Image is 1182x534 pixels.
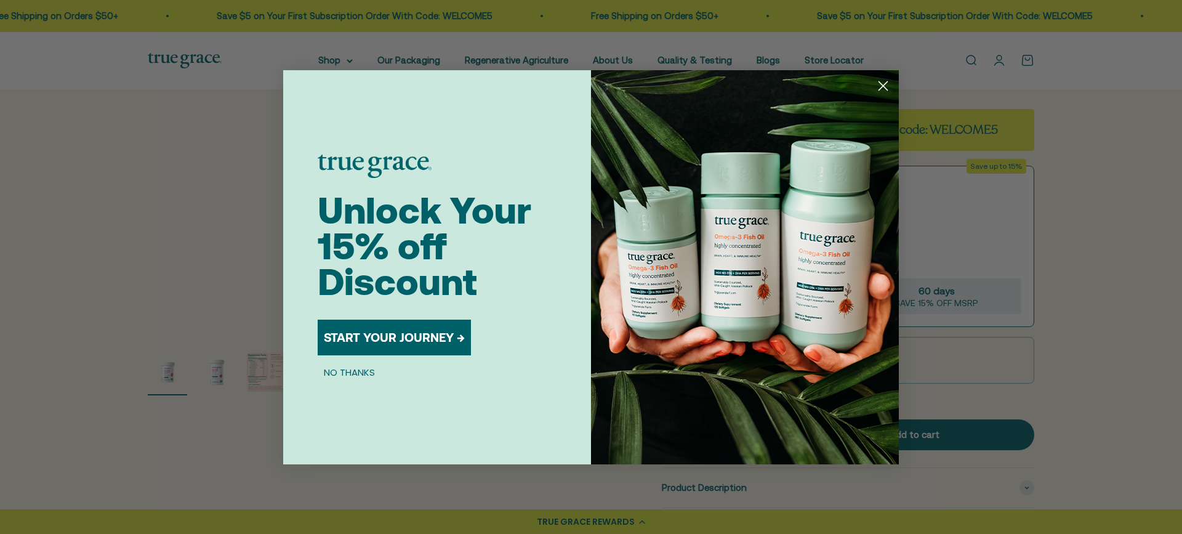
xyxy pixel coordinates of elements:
button: NO THANKS [318,365,381,380]
span: Unlock Your 15% off Discount [318,189,531,303]
button: Close dialog [872,75,894,97]
img: 098727d5-50f8-4f9b-9554-844bb8da1403.jpeg [591,70,899,464]
img: logo placeholder [318,155,432,178]
button: START YOUR JOURNEY → [318,320,471,355]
